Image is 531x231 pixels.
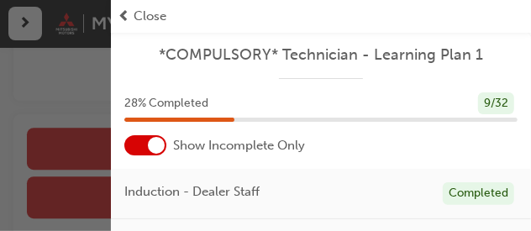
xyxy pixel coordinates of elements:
div: Completed [443,182,514,205]
button: prev-iconClose [118,7,524,26]
span: Induction - Dealer Staff [124,182,260,202]
span: 28 % Completed [124,94,208,113]
a: *COMPULSORY* Technician - Learning Plan 1 [124,45,518,65]
span: Close [134,7,166,26]
span: prev-icon [118,7,130,26]
div: 9 / 32 [478,92,514,115]
span: Show Incomplete Only [173,136,305,155]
